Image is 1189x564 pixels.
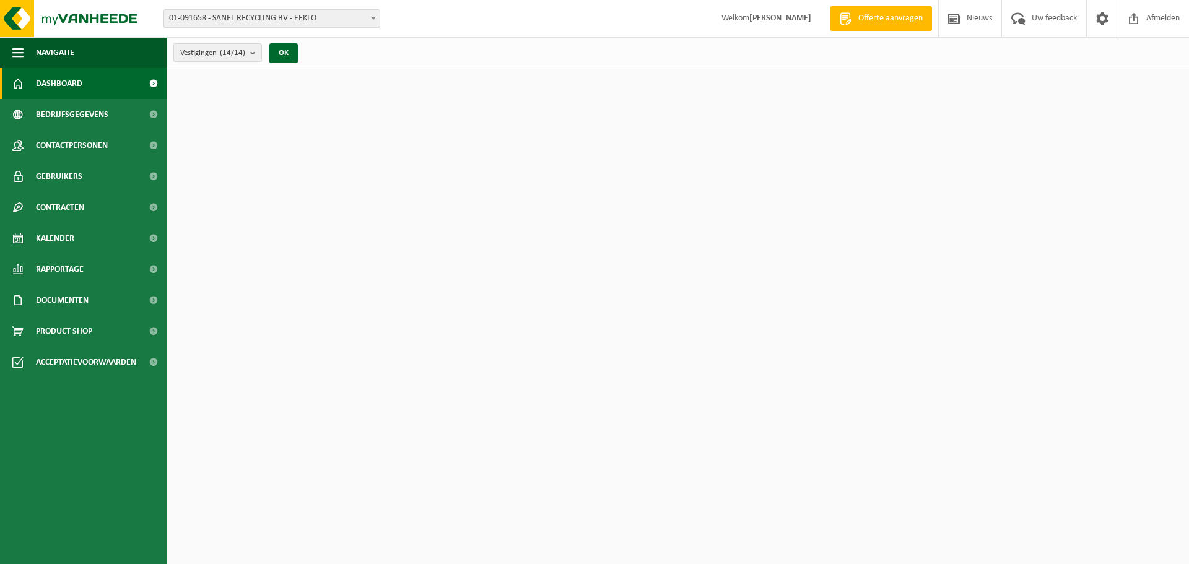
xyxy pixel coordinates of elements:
[36,130,108,161] span: Contactpersonen
[36,37,74,68] span: Navigatie
[36,192,84,223] span: Contracten
[269,43,298,63] button: OK
[180,44,245,63] span: Vestigingen
[36,316,92,347] span: Product Shop
[36,161,82,192] span: Gebruikers
[36,254,84,285] span: Rapportage
[163,9,380,28] span: 01-091658 - SANEL RECYCLING BV - EEKLO
[855,12,926,25] span: Offerte aanvragen
[749,14,811,23] strong: [PERSON_NAME]
[220,49,245,57] count: (14/14)
[173,43,262,62] button: Vestigingen(14/14)
[164,10,380,27] span: 01-091658 - SANEL RECYCLING BV - EEKLO
[36,285,89,316] span: Documenten
[36,223,74,254] span: Kalender
[36,68,82,99] span: Dashboard
[830,6,932,31] a: Offerte aanvragen
[36,347,136,378] span: Acceptatievoorwaarden
[36,99,108,130] span: Bedrijfsgegevens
